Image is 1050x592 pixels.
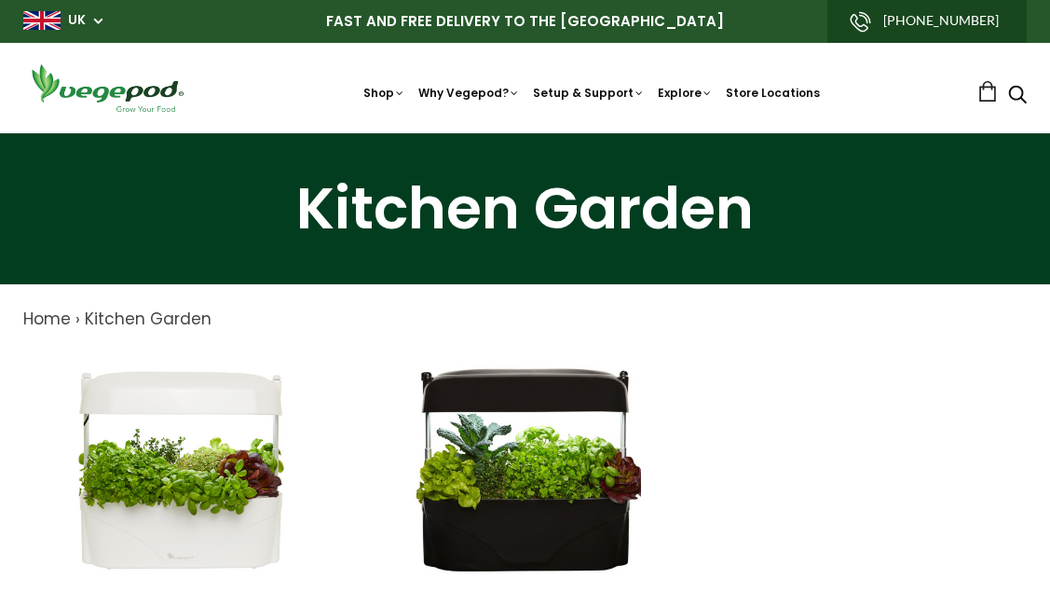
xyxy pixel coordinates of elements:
[23,62,191,115] img: Vegepod
[363,85,405,101] a: Shop
[23,308,71,330] a: Home
[75,308,80,330] span: ›
[23,180,1027,238] h1: Kitchen Garden
[23,308,1027,332] nav: breadcrumbs
[658,85,713,101] a: Explore
[418,85,520,101] a: Why Vegepod?
[68,11,86,30] a: UK
[1008,87,1027,106] a: Search
[64,351,297,584] img: Kitchen Garden White
[533,85,645,101] a: Setup & Support
[23,11,61,30] img: gb_large.png
[85,308,211,330] a: Kitchen Garden
[408,351,641,584] img: Kitchen Garden Black
[726,85,820,101] a: Store Locations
